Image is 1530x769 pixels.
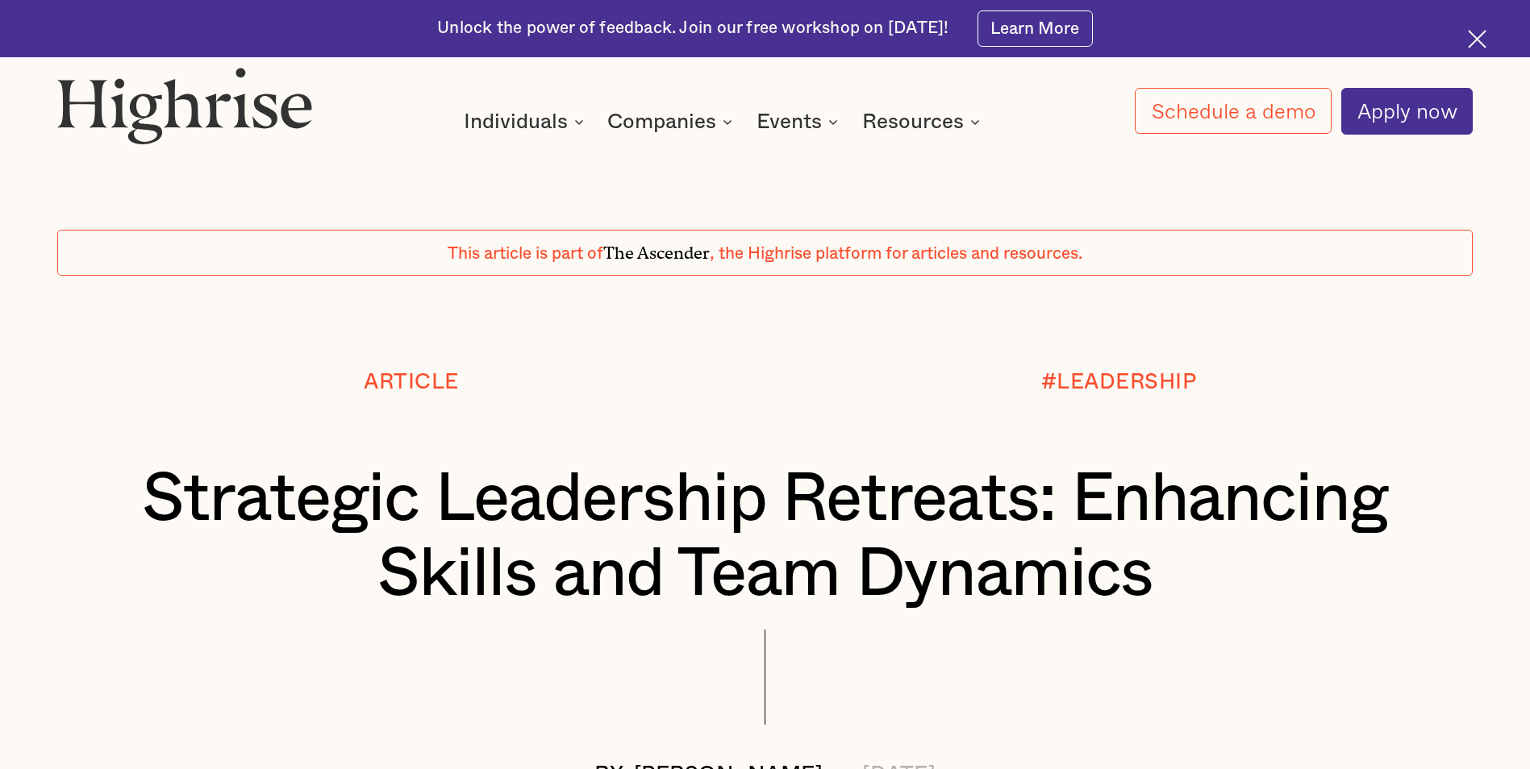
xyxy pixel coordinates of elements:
div: Companies [607,112,737,131]
div: Individuals [464,112,568,131]
span: The Ascender [603,239,710,260]
img: Highrise logo [57,67,313,144]
h1: Strategic Leadership Retreats: Enhancing Skills and Team Dynamics [116,462,1414,612]
div: Companies [607,112,716,131]
div: Unlock the power of feedback. Join our free workshop on [DATE]! [437,17,948,39]
span: , the Highrise platform for articles and resources. [710,245,1082,262]
div: #LEADERSHIP [1041,371,1197,394]
a: Schedule a demo [1135,88,1331,134]
a: Apply now [1341,88,1473,135]
div: Resources [862,112,964,131]
div: Events [757,112,822,131]
img: Cross icon [1468,30,1486,48]
a: Learn More [978,10,1093,47]
div: Individuals [464,112,589,131]
span: This article is part of [448,245,603,262]
div: Resources [862,112,985,131]
div: Article [364,371,459,394]
div: Events [757,112,843,131]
